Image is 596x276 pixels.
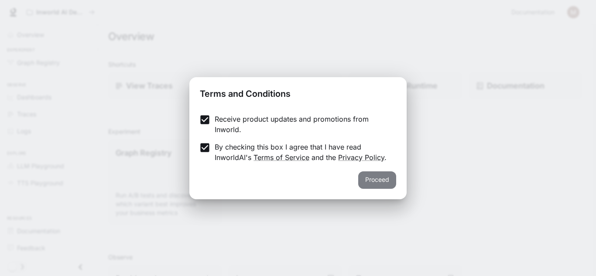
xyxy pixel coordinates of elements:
[253,153,309,162] a: Terms of Service
[338,153,384,162] a: Privacy Policy
[215,142,389,163] p: By checking this box I agree that I have read InworldAI's and the .
[189,77,407,107] h2: Terms and Conditions
[358,171,396,189] button: Proceed
[215,114,389,135] p: Receive product updates and promotions from Inworld.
